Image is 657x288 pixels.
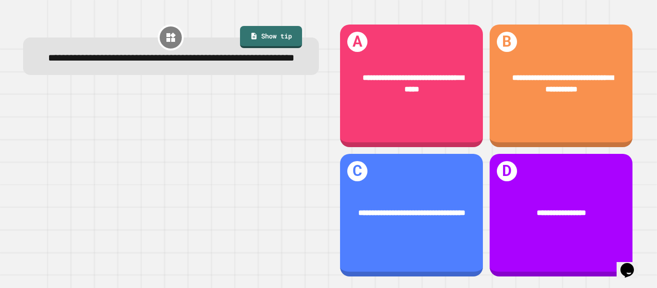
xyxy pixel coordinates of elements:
h1: A [347,32,368,52]
a: Show tip [240,26,302,48]
h1: C [347,161,368,182]
iframe: chat widget [617,250,647,278]
h1: B [497,32,518,52]
h1: D [497,161,518,182]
